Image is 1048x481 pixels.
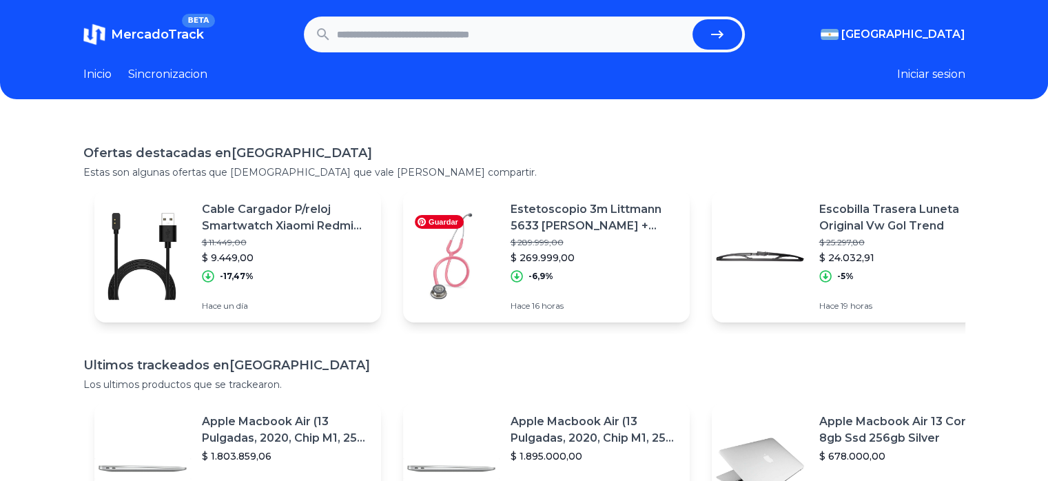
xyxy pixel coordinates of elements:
[821,26,965,43] button: [GEOGRAPHIC_DATA]
[712,208,808,305] img: Featured image
[819,300,987,311] p: Hace 19 horas
[819,449,987,463] p: $ 678.000,00
[83,23,105,45] img: MercadoTrack
[403,190,690,323] a: Featured imageEstetoscopio 3m Littmann 5633 [PERSON_NAME] + Estuche$ 289.999,00$ 269.999,00-6,9%H...
[841,26,965,43] span: [GEOGRAPHIC_DATA]
[511,300,679,311] p: Hace 16 horas
[897,66,965,83] button: Iniciar sesion
[182,14,214,28] span: BETA
[819,251,987,265] p: $ 24.032,91
[511,237,679,248] p: $ 289.999,00
[511,251,679,265] p: $ 269.999,00
[403,208,500,305] img: Featured image
[821,29,839,40] img: Argentina
[220,271,254,282] p: -17,47%
[83,66,112,83] a: Inicio
[83,356,965,375] h1: Ultimos trackeados en [GEOGRAPHIC_DATA]
[511,413,679,447] p: Apple Macbook Air (13 Pulgadas, 2020, Chip M1, 256 Gb De Ssd, 8 Gb De Ram) - Plata
[202,300,370,311] p: Hace un día
[83,143,965,163] h1: Ofertas destacadas en [GEOGRAPHIC_DATA]
[111,27,204,42] span: MercadoTrack
[712,190,998,323] a: Featured imageEscobilla Trasera Luneta Original Vw Gol Trend$ 25.297,80$ 24.032,91-5%Hace 19 horas
[837,271,854,282] p: -5%
[94,208,191,305] img: Featured image
[819,201,987,234] p: Escobilla Trasera Luneta Original Vw Gol Trend
[128,66,207,83] a: Sincronizacion
[511,201,679,234] p: Estetoscopio 3m Littmann 5633 [PERSON_NAME] + Estuche
[528,271,553,282] p: -6,9%
[202,201,370,234] p: Cable Cargador P/reloj Smartwatch Xiaomi Redmi Watch Lite 2
[415,215,464,229] span: Guardar
[83,378,965,391] p: Los ultimos productos que se trackearon.
[819,237,987,248] p: $ 25.297,80
[819,413,987,447] p: Apple Macbook Air 13 Core I5 8gb Ssd 256gb Silver
[83,23,204,45] a: MercadoTrackBETA
[202,251,370,265] p: $ 9.449,00
[202,449,370,463] p: $ 1.803.859,06
[511,449,679,463] p: $ 1.895.000,00
[202,237,370,248] p: $ 11.449,00
[83,165,965,179] p: Estas son algunas ofertas que [DEMOGRAPHIC_DATA] que vale [PERSON_NAME] compartir.
[202,413,370,447] p: Apple Macbook Air (13 Pulgadas, 2020, Chip M1, 256 Gb De Ssd, 8 Gb De Ram) - Plata
[94,190,381,323] a: Featured imageCable Cargador P/reloj Smartwatch Xiaomi Redmi Watch Lite 2$ 11.449,00$ 9.449,00-17...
